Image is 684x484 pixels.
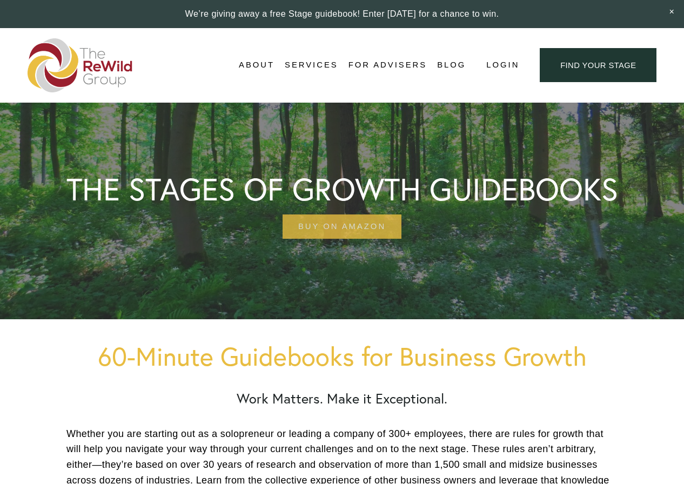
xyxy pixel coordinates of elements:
img: The ReWild Group [28,38,133,92]
h1: THE STAGES OF GROWTH GUIDEBOOKS [66,174,618,205]
a: BUY ON AMAZON [283,214,401,239]
a: Login [486,58,519,72]
h1: 60-Minute Guidebooks for Business Growth [66,342,618,371]
a: For Advisers [348,57,427,73]
span: About [239,58,274,72]
span: Services [285,58,338,72]
a: Blog [437,57,466,73]
a: folder dropdown [239,57,274,73]
a: folder dropdown [285,57,338,73]
h2: Work Matters. Make it Exceptional. [66,391,618,407]
a: find your stage [540,48,656,82]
